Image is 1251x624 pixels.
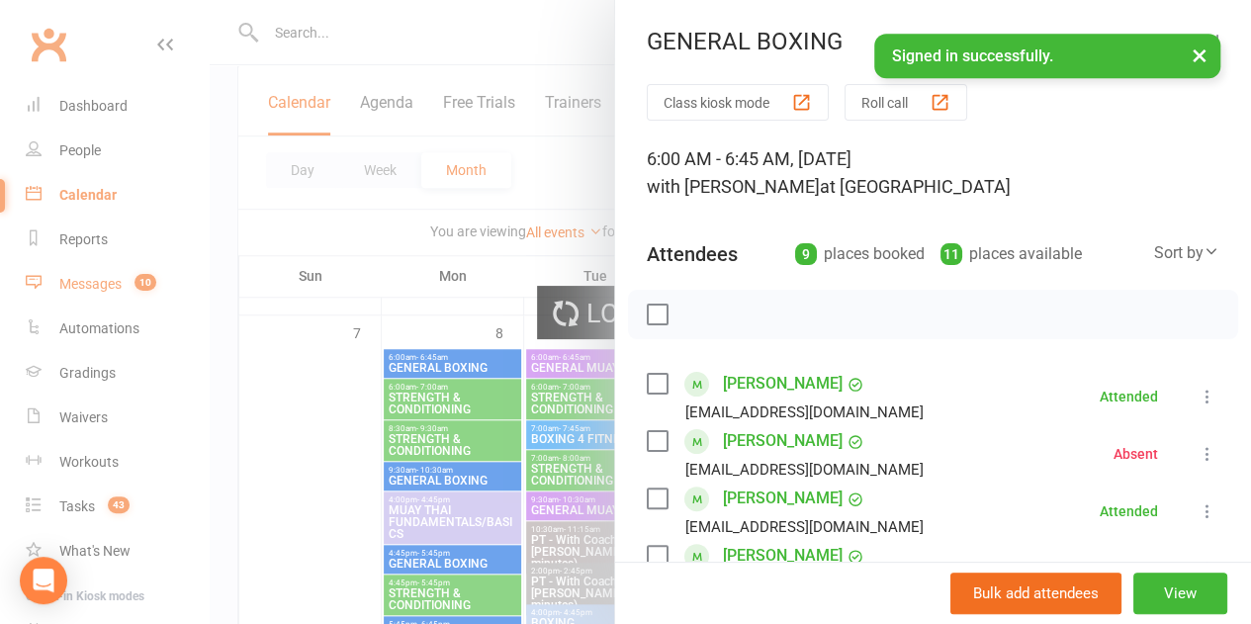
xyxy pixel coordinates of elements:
[685,400,924,425] div: [EMAIL_ADDRESS][DOMAIN_NAME]
[723,425,843,457] a: [PERSON_NAME]
[1154,240,1219,266] div: Sort by
[845,84,967,121] button: Roll call
[647,84,829,121] button: Class kiosk mode
[940,243,962,265] div: 11
[950,573,1121,614] button: Bulk add attendees
[820,176,1011,197] span: at [GEOGRAPHIC_DATA]
[723,540,843,572] a: [PERSON_NAME]
[647,145,1219,201] div: 6:00 AM - 6:45 AM, [DATE]
[647,240,738,268] div: Attendees
[940,240,1082,268] div: places available
[723,483,843,514] a: [PERSON_NAME]
[723,368,843,400] a: [PERSON_NAME]
[20,557,67,604] div: Open Intercom Messenger
[1100,504,1158,518] div: Attended
[647,176,820,197] span: with [PERSON_NAME]
[1133,573,1227,614] button: View
[795,243,817,265] div: 9
[685,514,924,540] div: [EMAIL_ADDRESS][DOMAIN_NAME]
[892,46,1053,65] span: Signed in successfully.
[685,457,924,483] div: [EMAIL_ADDRESS][DOMAIN_NAME]
[795,240,925,268] div: places booked
[1182,34,1217,76] button: ×
[615,28,1251,55] div: GENERAL BOXING
[1114,447,1158,461] div: Absent
[1100,390,1158,403] div: Attended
